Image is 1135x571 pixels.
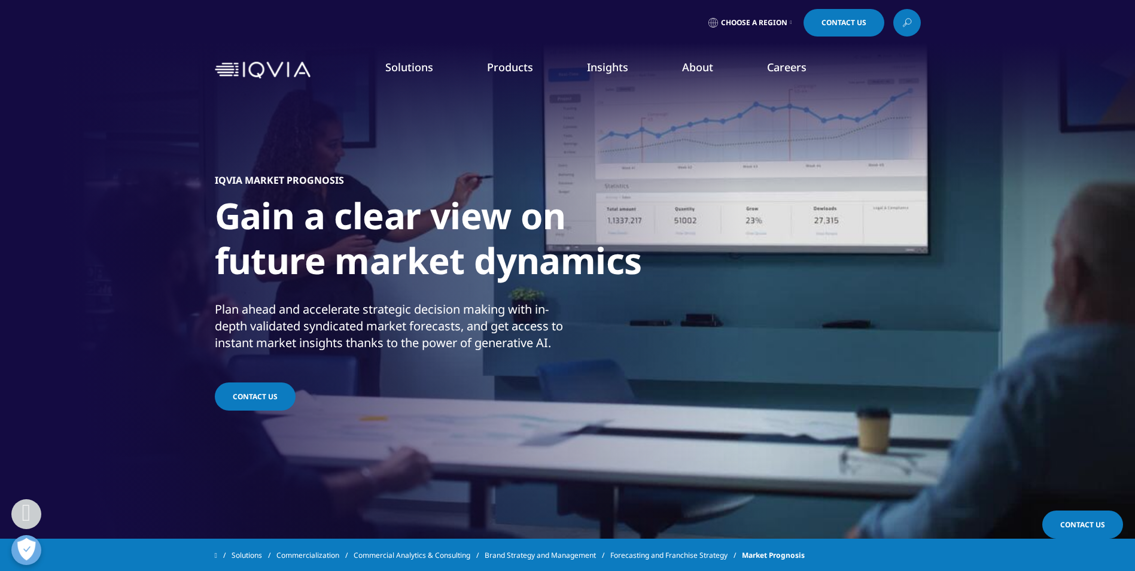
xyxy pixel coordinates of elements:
span: CONTACT US [233,391,278,402]
img: IQVIA Healthcare Information Technology and Pharma Clinical Research Company [215,62,311,79]
span: Market Prognosis [742,545,805,566]
a: Commercialization [276,545,354,566]
h1: Gain a clear view on future market dynamics [215,193,664,290]
a: Solutions [385,60,433,74]
a: Brand Strategy and Management [485,545,610,566]
a: Contact Us [804,9,884,37]
a: Insights [587,60,628,74]
a: Careers [767,60,807,74]
a: CONTACT US [215,382,296,411]
a: Solutions [232,545,276,566]
button: 개방형 기본 설정 [11,535,41,565]
a: Forecasting and Franchise Strategy [610,545,742,566]
span: Contact Us [821,19,866,26]
a: Commercial Analytics & Consulting [354,545,485,566]
p: Plan ahead and accelerate strategic decision making with in-depth validated syndicated market for... [215,301,565,359]
a: Contact Us [1042,511,1123,539]
a: About [682,60,713,74]
span: Contact Us [1060,520,1105,530]
a: Products [487,60,533,74]
span: Choose a Region [721,18,787,28]
h5: IQVIA Market Prognosis [215,174,344,186]
nav: Primary [315,42,921,98]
